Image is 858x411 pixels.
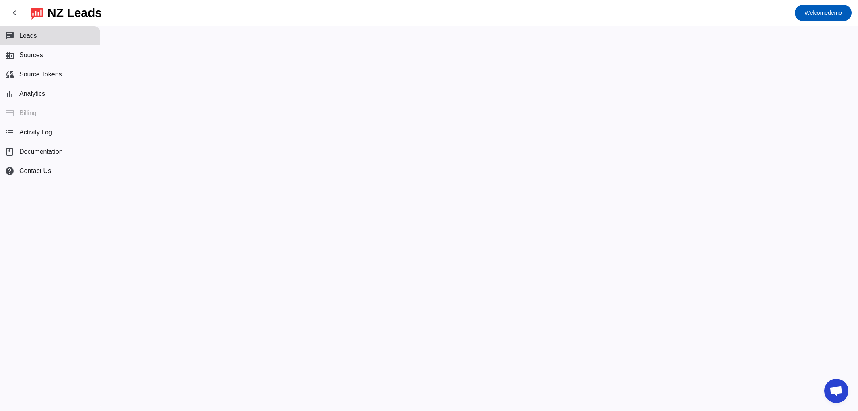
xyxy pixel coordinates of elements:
[795,5,852,21] button: Welcomedemo
[19,90,45,97] span: Analytics
[5,31,14,41] mat-icon: chat
[5,50,14,60] mat-icon: business
[5,166,14,176] mat-icon: help
[19,52,43,59] span: Sources
[5,128,14,137] mat-icon: list
[805,10,828,16] span: Welcome
[19,167,51,175] span: Contact Us
[5,89,14,99] mat-icon: bar_chart
[824,379,848,403] a: Open chat
[31,6,43,20] img: logo
[19,71,62,78] span: Source Tokens
[5,70,14,79] mat-icon: cloud_sync
[19,148,63,155] span: Documentation
[10,8,19,18] mat-icon: chevron_left
[19,32,37,39] span: Leads
[19,129,52,136] span: Activity Log
[805,7,842,19] span: demo
[47,7,102,19] div: NZ Leads
[5,147,14,157] span: book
